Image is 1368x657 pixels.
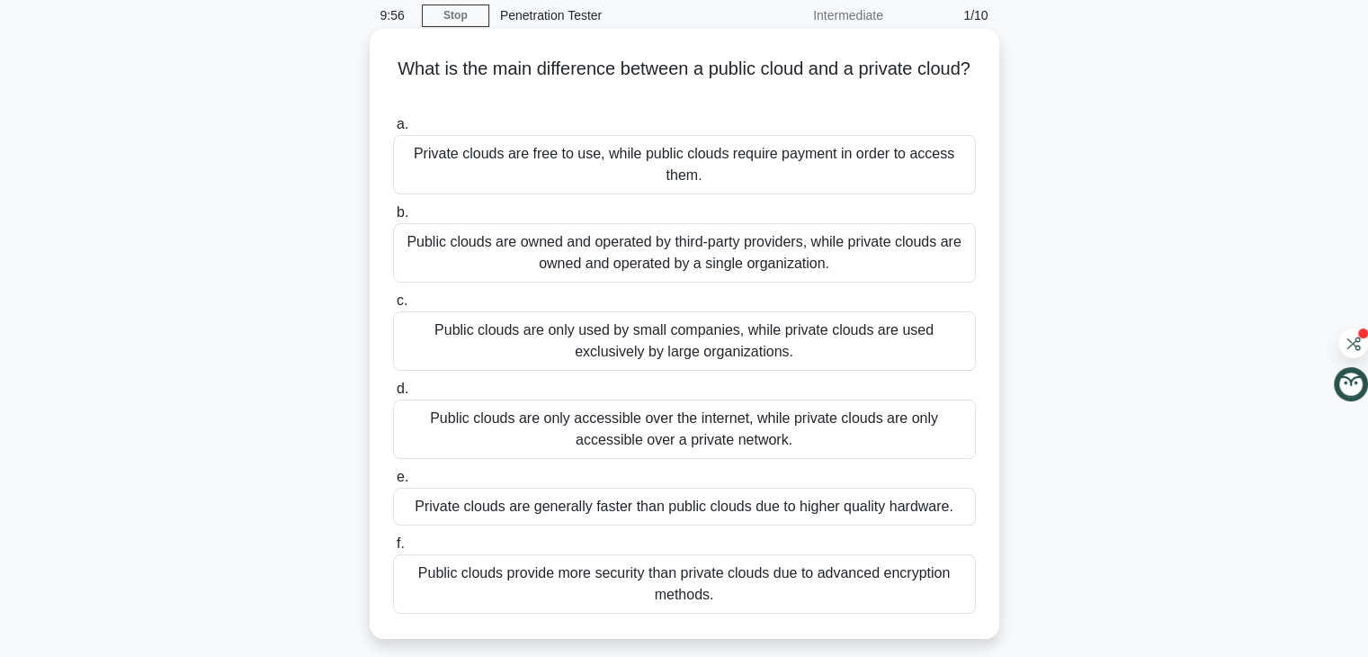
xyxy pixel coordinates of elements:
div: Public clouds are only accessible over the internet, while private clouds are only accessible ove... [393,400,976,459]
span: f. [397,535,405,551]
div: Public clouds are only used by small companies, while private clouds are used exclusively by larg... [393,311,976,371]
div: Public clouds are owned and operated by third-party providers, while private clouds are owned and... [393,223,976,283]
span: c. [397,292,407,308]
span: d. [397,381,408,396]
h5: What is the main difference between a public cloud and a private cloud? [391,58,978,103]
span: b. [397,204,408,220]
span: a. [397,116,408,131]
div: Private clouds are free to use, while public clouds require payment in order to access them. [393,135,976,194]
span: e. [397,469,408,484]
a: Stop [422,4,489,27]
div: Private clouds are generally faster than public clouds due to higher quality hardware. [393,488,976,526]
div: Public clouds provide more security than private clouds due to advanced encryption methods. [393,554,976,614]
